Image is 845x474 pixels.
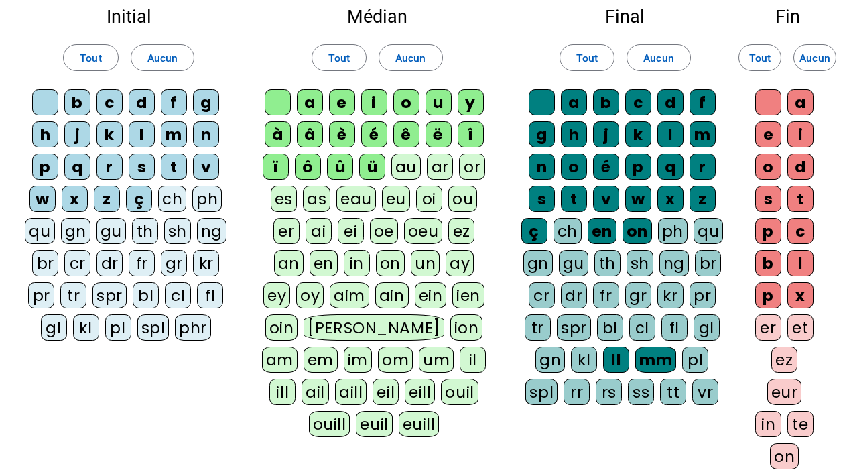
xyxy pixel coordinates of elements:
div: cl [629,314,655,341]
div: eill [405,379,435,405]
div: br [695,250,721,276]
span: Tout [749,49,771,67]
div: oe [370,218,398,244]
h2: Fin [754,8,821,26]
div: ey [263,282,290,308]
div: gn [523,250,553,276]
div: il [460,347,486,373]
div: c [787,218,814,244]
div: phr [175,314,211,341]
div: eur [767,379,802,405]
div: s [529,186,555,212]
div: q [657,154,684,180]
div: b [593,89,619,115]
div: bl [133,282,159,308]
div: oeu [404,218,443,244]
div: spl [525,379,558,405]
div: d [787,154,814,180]
div: pr [28,282,54,308]
div: l [787,250,814,276]
div: cl [165,282,191,308]
div: ei [338,218,364,244]
div: ill [269,379,296,405]
div: spr [557,314,591,341]
div: r [690,154,716,180]
div: ouil [441,379,478,405]
div: rs [596,379,622,405]
div: te [787,411,814,437]
div: u [426,89,452,115]
div: [PERSON_NAME] [304,314,444,341]
div: è [329,121,355,147]
div: ê [393,121,419,147]
div: d [657,89,684,115]
div: on [623,218,652,244]
div: oy [296,282,324,308]
div: sh [627,250,653,276]
div: tr [525,314,551,341]
span: Tout [80,49,101,67]
div: t [161,154,187,180]
div: l [657,121,684,147]
div: r [96,154,123,180]
div: j [64,121,90,147]
div: th [132,218,158,244]
div: l [129,121,155,147]
div: dr [561,282,587,308]
div: â [297,121,323,147]
div: fr [129,250,155,276]
div: fl [661,314,688,341]
div: qu [25,218,54,244]
div: vr [692,379,718,405]
div: th [594,250,621,276]
div: a [787,89,814,115]
div: m [161,121,187,147]
div: c [625,89,651,115]
span: Tout [576,49,598,67]
h2: Médian [257,8,496,26]
div: rr [564,379,590,405]
div: er [755,314,781,341]
div: ô [295,154,321,180]
div: p [755,218,781,244]
div: cr [529,282,555,308]
div: s [129,154,155,180]
div: mm [635,347,676,373]
div: v [593,186,619,212]
div: g [529,121,555,147]
div: ch [158,186,186,212]
div: g [193,89,219,115]
div: o [393,89,419,115]
div: ll [603,347,629,373]
div: et [787,314,814,341]
div: ng [659,250,689,276]
div: ai [306,218,332,244]
div: ein [415,282,447,308]
div: gu [559,250,588,276]
div: as [303,186,330,212]
button: Aucun [379,44,443,71]
div: euill [399,411,440,437]
div: spl [137,314,170,341]
div: k [96,121,123,147]
div: kl [73,314,99,341]
div: or [459,154,485,180]
div: f [690,89,716,115]
button: Aucun [131,44,195,71]
div: aim [330,282,369,308]
div: gu [96,218,126,244]
div: û [327,154,353,180]
div: n [529,154,555,180]
div: ar [427,154,453,180]
div: ë [426,121,452,147]
h2: Final [521,8,730,26]
button: Tout [312,44,367,71]
div: eau [336,186,376,212]
div: f [161,89,187,115]
div: o [755,154,781,180]
div: ph [658,218,688,244]
div: un [411,250,440,276]
div: v [193,154,219,180]
div: em [304,347,338,373]
div: î [458,121,484,147]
